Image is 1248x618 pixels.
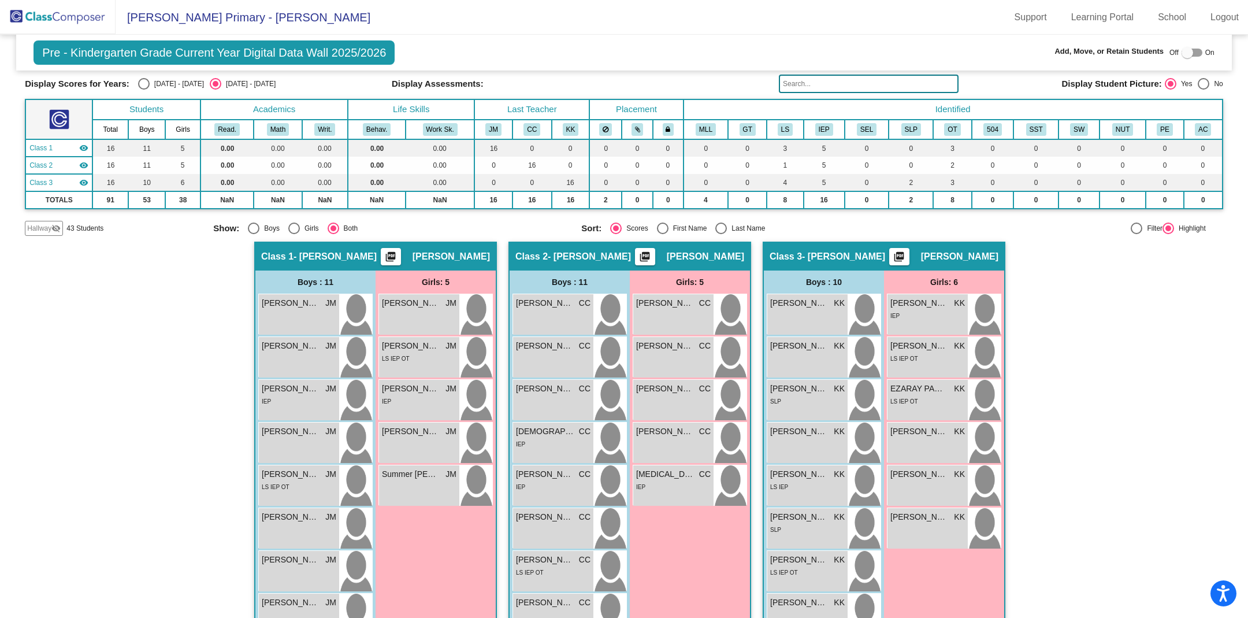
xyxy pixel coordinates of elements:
[1146,191,1184,209] td: 0
[684,157,729,174] td: 0
[636,484,645,490] span: IEP
[325,297,336,309] span: JM
[382,297,440,309] span: [PERSON_NAME]
[933,157,972,174] td: 2
[302,191,348,209] td: NaN
[581,223,601,234] span: Sort:
[890,398,918,405] span: LS IEP OT
[834,425,845,438] span: KK
[512,120,552,139] th: Cynthia Clark
[302,139,348,157] td: 0.00
[699,468,711,480] span: CC
[1058,120,1100,139] th: School Wide Intervention
[728,139,767,157] td: 0
[889,248,909,265] button: Print Students Details
[79,143,88,153] mat-icon: visibility
[382,383,440,395] span: [PERSON_NAME]
[921,251,998,262] span: [PERSON_NAME]
[1058,191,1100,209] td: 0
[845,139,889,157] td: 0
[406,174,474,191] td: 0.00
[413,251,490,262] span: [PERSON_NAME]
[552,120,590,139] th: Kayli Kentner
[636,468,694,480] span: [MEDICAL_DATA][PERSON_NAME]
[589,157,622,174] td: 0
[1209,79,1223,89] div: No
[445,468,456,480] span: JM
[890,313,900,319] span: IEP
[51,224,61,233] mat-icon: visibility_off
[589,120,622,139] th: Keep away students
[423,123,458,136] button: Work Sk.
[834,383,845,395] span: KK
[696,123,716,136] button: MLL
[635,248,655,265] button: Print Students Details
[1026,123,1046,136] button: SST
[636,425,694,438] span: [PERSON_NAME]
[516,468,574,480] span: [PERSON_NAME]
[445,297,456,309] span: JM
[728,157,767,174] td: 0
[699,383,711,395] span: CC
[1174,223,1206,234] div: Highlight
[653,139,683,157] td: 0
[1058,139,1100,157] td: 0
[770,297,828,309] span: [PERSON_NAME] [PERSON_NAME]
[382,398,391,405] span: IEP
[254,139,302,157] td: 0.00
[579,511,590,523] span: CC
[262,297,320,309] span: [PERSON_NAME]
[128,174,165,191] td: 10
[382,468,440,480] span: Summer [PERSON_NAME]
[954,425,965,438] span: KK
[474,157,512,174] td: 0
[92,174,128,191] td: 16
[325,425,336,438] span: JM
[653,174,683,191] td: 0
[1184,174,1223,191] td: 0
[406,157,474,174] td: 0.00
[66,223,103,234] span: 43 Students
[972,120,1013,139] th: 504 Plan
[384,251,398,267] mat-icon: picture_as_pdf
[889,174,933,191] td: 2
[1100,174,1146,191] td: 0
[552,191,590,209] td: 16
[92,157,128,174] td: 16
[804,174,845,191] td: 5
[699,297,711,309] span: CC
[348,139,406,157] td: 0.00
[510,271,630,294] div: Boys : 11
[636,297,694,309] span: [PERSON_NAME]
[165,139,200,157] td: 5
[668,223,707,234] div: First Name
[325,511,336,523] span: JM
[579,297,590,309] span: CC
[363,123,391,136] button: Behav.
[262,383,320,395] span: [PERSON_NAME]
[128,157,165,174] td: 11
[25,139,92,157] td: Jenna Mcnew - Mcnew
[954,468,965,480] span: KK
[770,398,781,405] span: SLP
[834,340,845,352] span: KK
[29,177,53,188] span: Class 3
[764,271,884,294] div: Boys : 10
[474,120,512,139] th: Jenna Mcnew
[767,139,803,157] td: 3
[254,174,302,191] td: 0.00
[972,157,1013,174] td: 0
[325,340,336,352] span: JM
[516,383,574,395] span: [PERSON_NAME] [PERSON_NAME]
[1142,223,1162,234] div: Filter
[1157,123,1173,136] button: PE
[728,191,767,209] td: 0
[552,157,590,174] td: 0
[699,425,711,438] span: CC
[699,340,711,352] span: CC
[214,123,240,136] button: Read.
[348,99,474,120] th: Life Skills
[1054,46,1164,57] span: Add, Move, or Retain Students
[261,251,294,262] span: Class 1
[622,174,653,191] td: 0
